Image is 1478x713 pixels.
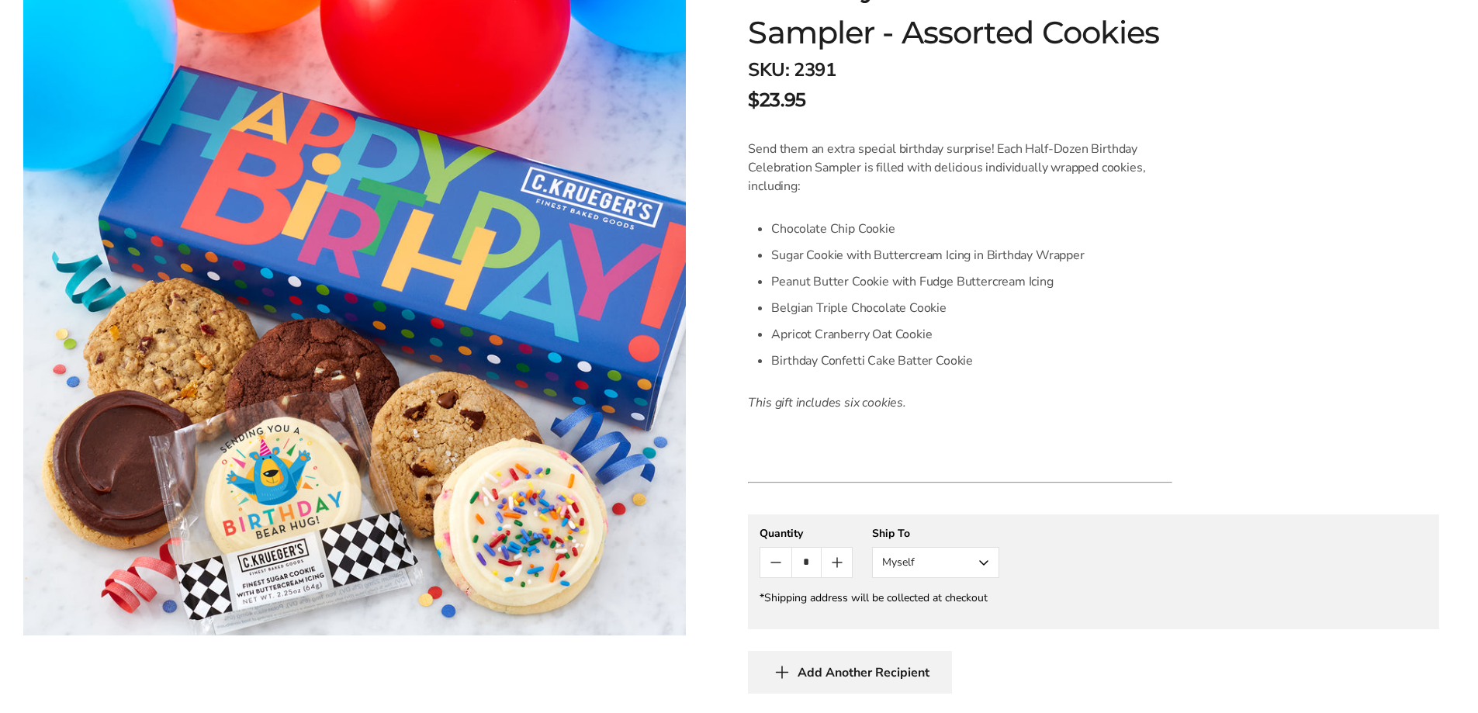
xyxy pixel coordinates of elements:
div: Ship To [872,526,999,541]
gfm-form: New recipient [748,514,1439,629]
button: Count minus [760,548,791,577]
li: Peanut Butter Cookie with Fudge Buttercream Icing [771,268,1172,295]
span: $23.95 [748,86,805,114]
em: This gift includes six cookies. [748,394,906,411]
div: Quantity [760,526,853,541]
li: Birthday Confetti Cake Batter Cookie [771,348,1172,374]
button: Add Another Recipient [748,651,952,694]
button: Myself [872,547,999,578]
li: Apricot Cranberry Oat Cookie [771,321,1172,348]
span: 2391 [794,57,836,82]
li: Belgian Triple Chocolate Cookie [771,295,1172,321]
li: Chocolate Chip Cookie [771,216,1172,242]
div: *Shipping address will be collected at checkout [760,590,1428,605]
span: Add Another Recipient [798,665,929,680]
p: Send them an extra special birthday surprise! Each Half-Dozen Birthday Celebration Sampler is fil... [748,140,1172,196]
input: Quantity [791,548,822,577]
button: Count plus [822,548,852,577]
li: Sugar Cookie with Buttercream Icing in Birthday Wrapper [771,242,1172,268]
strong: SKU: [748,57,789,82]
